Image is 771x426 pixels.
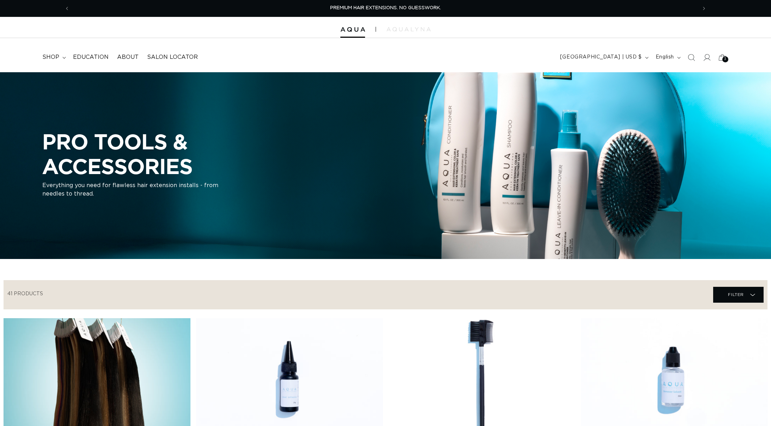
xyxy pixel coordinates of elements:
[651,51,684,64] button: English
[696,2,712,15] button: Next announcement
[117,54,139,61] span: About
[143,49,202,65] a: Salon Locator
[73,54,109,61] span: Education
[113,49,143,65] a: About
[387,27,431,31] img: aqualyna.com
[656,54,674,61] span: English
[556,51,651,64] button: [GEOGRAPHIC_DATA] | USD $
[7,291,43,296] span: 41 products
[42,54,59,61] span: shop
[724,56,727,62] span: 3
[330,6,441,10] span: PREMIUM HAIR EXTENSIONS. NO GUESSWORK.
[713,287,764,303] summary: Filter
[38,49,69,65] summary: shop
[42,129,310,178] h2: PRO TOOLS & ACCESSORIES
[560,54,642,61] span: [GEOGRAPHIC_DATA] | USD $
[69,49,113,65] a: Education
[147,54,198,61] span: Salon Locator
[42,181,219,198] p: Everything you need for flawless hair extension installs - from needles to thread.
[340,27,365,32] img: Aqua Hair Extensions
[59,2,75,15] button: Previous announcement
[684,50,699,65] summary: Search
[728,288,744,301] span: Filter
